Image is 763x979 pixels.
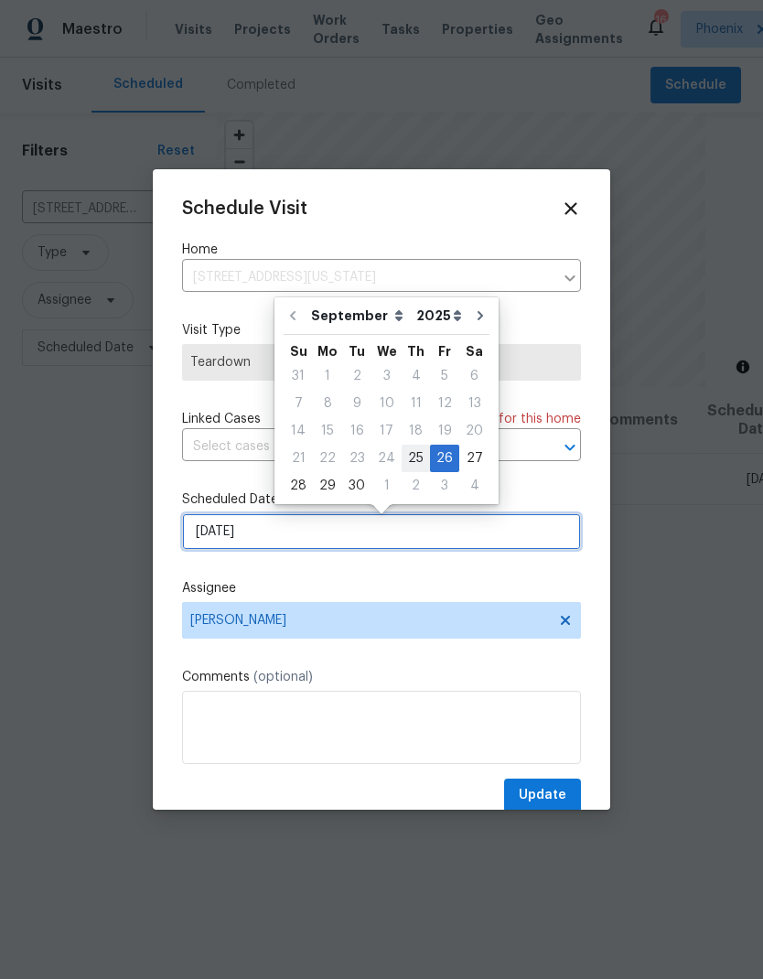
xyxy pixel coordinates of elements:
[349,345,365,358] abbr: Tuesday
[430,363,459,389] div: 5
[438,345,451,358] abbr: Friday
[182,241,581,259] label: Home
[459,417,489,445] div: Sat Sep 20 2025
[459,391,489,416] div: 13
[342,390,371,417] div: Tue Sep 09 2025
[371,418,402,444] div: 17
[342,362,371,390] div: Tue Sep 02 2025
[342,445,371,472] div: Tue Sep 23 2025
[402,417,430,445] div: Thu Sep 18 2025
[290,345,307,358] abbr: Sunday
[371,446,402,471] div: 24
[459,445,489,472] div: Sat Sep 27 2025
[504,779,581,812] button: Update
[279,297,306,334] button: Go to previous month
[377,345,397,358] abbr: Wednesday
[182,410,261,428] span: Linked Cases
[182,433,530,461] input: Select cases
[317,345,338,358] abbr: Monday
[459,446,489,471] div: 27
[190,353,573,371] span: Teardown
[284,472,313,500] div: Sun Sep 28 2025
[182,579,581,597] label: Assignee
[371,473,402,499] div: 1
[342,418,371,444] div: 16
[313,418,342,444] div: 15
[430,391,459,416] div: 12
[182,199,307,218] span: Schedule Visit
[402,418,430,444] div: 18
[467,297,494,334] button: Go to next month
[459,472,489,500] div: Sat Oct 04 2025
[284,445,313,472] div: Sun Sep 21 2025
[371,362,402,390] div: Wed Sep 03 2025
[412,302,467,329] select: Year
[519,784,566,807] span: Update
[371,363,402,389] div: 3
[430,418,459,444] div: 19
[313,362,342,390] div: Mon Sep 01 2025
[284,363,313,389] div: 31
[402,445,430,472] div: Thu Sep 25 2025
[402,390,430,417] div: Thu Sep 11 2025
[402,473,430,499] div: 2
[430,446,459,471] div: 26
[459,473,489,499] div: 4
[313,445,342,472] div: Mon Sep 22 2025
[342,417,371,445] div: Tue Sep 16 2025
[284,418,313,444] div: 14
[430,390,459,417] div: Fri Sep 12 2025
[430,445,459,472] div: Fri Sep 26 2025
[284,473,313,499] div: 28
[182,321,581,339] label: Visit Type
[253,671,313,683] span: (optional)
[182,668,581,686] label: Comments
[407,345,424,358] abbr: Thursday
[371,417,402,445] div: Wed Sep 17 2025
[342,363,371,389] div: 2
[306,302,412,329] select: Month
[371,472,402,500] div: Wed Oct 01 2025
[557,435,583,460] button: Open
[284,446,313,471] div: 21
[402,363,430,389] div: 4
[284,362,313,390] div: Sun Aug 31 2025
[430,362,459,390] div: Fri Sep 05 2025
[561,199,581,219] span: Close
[313,363,342,389] div: 1
[313,472,342,500] div: Mon Sep 29 2025
[342,473,371,499] div: 30
[313,446,342,471] div: 22
[430,472,459,500] div: Fri Oct 03 2025
[313,473,342,499] div: 29
[371,391,402,416] div: 10
[402,472,430,500] div: Thu Oct 02 2025
[313,390,342,417] div: Mon Sep 08 2025
[459,390,489,417] div: Sat Sep 13 2025
[371,390,402,417] div: Wed Sep 10 2025
[313,417,342,445] div: Mon Sep 15 2025
[430,473,459,499] div: 3
[466,345,483,358] abbr: Saturday
[342,391,371,416] div: 9
[182,490,581,509] label: Scheduled Date
[284,390,313,417] div: Sun Sep 07 2025
[342,446,371,471] div: 23
[342,472,371,500] div: Tue Sep 30 2025
[402,362,430,390] div: Thu Sep 04 2025
[313,391,342,416] div: 8
[459,418,489,444] div: 20
[402,446,430,471] div: 25
[459,362,489,390] div: Sat Sep 06 2025
[430,417,459,445] div: Fri Sep 19 2025
[190,613,549,628] span: [PERSON_NAME]
[402,391,430,416] div: 11
[459,363,489,389] div: 6
[284,417,313,445] div: Sun Sep 14 2025
[371,445,402,472] div: Wed Sep 24 2025
[182,264,553,292] input: Enter in an address
[182,513,581,550] input: M/D/YYYY
[284,391,313,416] div: 7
